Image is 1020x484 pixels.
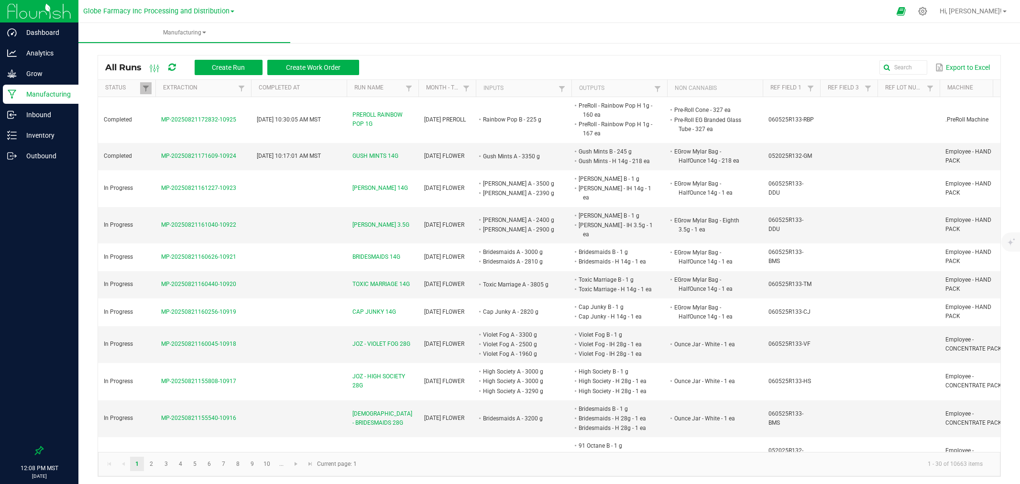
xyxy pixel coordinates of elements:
a: Ref Lot NumberSortable [885,84,924,92]
inline-svg: Inbound [7,110,17,120]
inline-svg: Inventory [7,131,17,140]
span: MP-20250821171609-10924 [161,153,236,159]
span: Hi, [PERSON_NAME]! [940,7,1002,15]
button: Create Run [195,60,263,75]
inline-svg: Analytics [7,48,17,58]
li: [PERSON_NAME] A - 2900 g [482,225,557,234]
span: [DATE] 10:17:01 AM MST [257,153,321,159]
li: Bridesmaids - H 28g - 1 ea [577,423,653,433]
a: Go to the next page [289,457,303,471]
span: 060525R133-HS [768,378,811,385]
li: [PERSON_NAME] - IH 14g - 1 ea [577,184,653,202]
p: Outbound [17,150,74,162]
span: [PERSON_NAME] 3.5G [352,220,409,230]
li: 91 Octane B - 1 g [577,441,653,451]
span: [DATE] FLOWER [424,341,464,347]
button: Create Work Order [267,60,359,75]
span: 060525R133-DDU [768,217,803,232]
span: MP-20250821160440-10920 [161,281,236,287]
span: Employee - CONCENTRATE PACK [945,410,1002,426]
span: 060525R133-VF [768,341,811,347]
span: In Progress [104,221,133,228]
span: [DATE] PREROLL [424,116,466,123]
span: Go to the next page [292,460,300,468]
li: EGrow Mylar Bag - HalfOunce 14g - 1 ea [673,303,748,321]
a: Page 11 [274,457,288,471]
p: Dashboard [17,27,74,38]
span: CAP JUNKY 14G [352,308,396,317]
span: Employee - CONCENTRATE PACK [945,447,1002,463]
a: Filter [140,82,152,94]
li: Violet Fog A - 1960 g [482,349,557,359]
span: PREROLL RAINBOW POP 1G [352,110,413,129]
a: Page 5 [188,457,202,471]
li: Ounce Jar - White - 1 ea [673,376,748,386]
li: [PERSON_NAME] A - 2400 g [482,215,557,225]
inline-svg: Grow [7,69,17,78]
p: Analytics [17,47,74,59]
a: ExtractionSortable [163,84,235,92]
span: JOZ - 91 OCTANE 28G [352,451,410,460]
span: JOZ - VIOLET FOG 28G [352,340,410,349]
span: In Progress [104,253,133,260]
p: Grow [17,68,74,79]
a: Run NameSortable [354,84,403,92]
span: In Progress [104,415,133,421]
kendo-pager-info: 1 - 30 of 10663 items [362,456,990,472]
a: Filter [556,83,568,95]
span: Create Run [212,64,245,71]
span: Employee - HAND PACK [945,304,991,319]
span: [DATE] FLOWER [424,415,464,421]
span: Go to the last page [307,460,314,468]
span: [DATE] FLOWER [424,378,464,385]
li: [PERSON_NAME] B - 1 g [577,211,653,220]
li: Cap Junky B - 1 g [577,302,653,312]
div: Manage settings [917,7,929,16]
span: 052025R132-NOO [768,447,803,463]
li: EGrow Mylar Bag - HalfOunce 14g - 218 ea [673,147,748,165]
li: Cap Junky A - 2820 g [482,307,557,317]
span: MP-20250821160626-10921 [161,253,236,260]
p: Inventory [17,130,74,141]
li: Toxic Marriage A - 3805 g [482,280,557,289]
li: EGrow Mylar Bag - HalfOunce 14g - 1 ea [673,275,748,294]
a: Filter [805,82,816,94]
span: 060525R133-TM [768,281,812,287]
li: [PERSON_NAME] A - 3500 g [482,179,557,188]
span: 060525R133-RBP [768,116,814,123]
a: Page 4 [174,457,187,471]
li: High Society B - 1 g [577,367,653,376]
span: MP-20250821160045-10918 [161,341,236,347]
li: Violet Fog A - 3300 g [482,330,557,340]
span: 060525R133-BMS [768,249,803,264]
a: Filter [652,83,663,95]
a: Completed AtSortable [259,84,343,92]
span: Employee - CONCENTRATE PACK [945,373,1002,389]
span: In Progress [104,308,133,315]
a: Page 6 [202,457,216,471]
li: High Society A - 3000 g [482,376,557,386]
a: Filter [461,82,472,94]
span: 060525R133-CJ [768,308,811,315]
span: [DEMOGRAPHIC_DATA] - BRIDESMAIDS 28G [352,409,413,428]
span: MP-20250821172832-10925 [161,116,236,123]
label: Pin the sidebar to full width on large screens [34,446,44,455]
p: Inbound [17,109,74,121]
p: 12:08 PM MST [4,464,74,473]
li: High Society A - 3290 g [482,386,557,396]
span: MP-20250821161227-10923 [161,185,236,191]
span: [DATE] FLOWER [424,308,464,315]
span: Create Work Order [286,64,340,71]
span: MP-20250821161040-10922 [161,221,236,228]
a: Page 9 [245,457,259,471]
kendo-pager: Current page: 1 [98,452,1000,476]
th: Inputs [476,80,571,97]
a: Month - TypeSortable [426,84,460,92]
li: Bridesmaids A - 3200 g [482,414,557,423]
li: Cap Junky - H 14g - 1 ea [577,312,653,321]
li: Gush Mints A - 3350 g [482,152,557,161]
a: Filter [403,82,415,94]
span: In Progress [104,378,133,385]
li: Bridesmaids A - 3000 g [482,247,557,257]
span: [DATE] FLOWER [424,221,464,228]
